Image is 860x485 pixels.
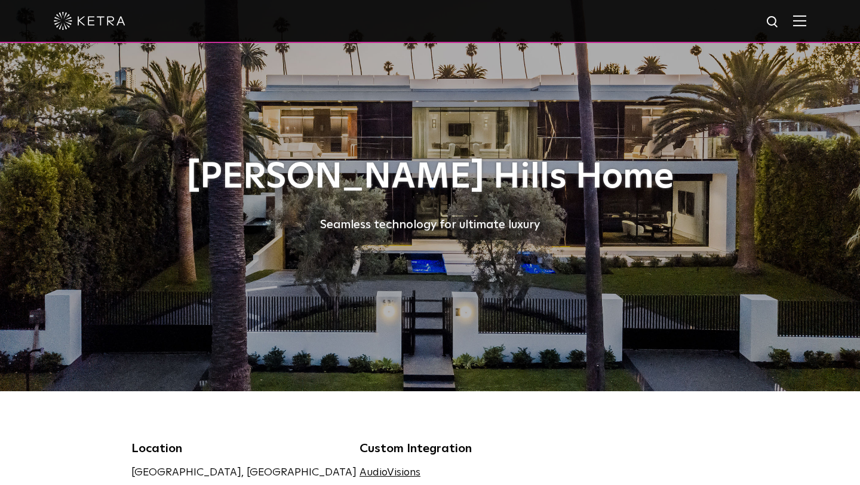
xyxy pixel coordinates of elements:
div: Seamless technology for ultimate luxury [131,215,729,234]
img: Hamburger%20Nav.svg [793,15,806,26]
h5: Location [131,439,357,458]
p: [GEOGRAPHIC_DATA], [GEOGRAPHIC_DATA] [131,464,357,481]
h1: [PERSON_NAME] Hills Home [131,158,729,197]
img: ketra-logo-2019-white [54,12,125,30]
img: search icon [766,15,781,30]
h5: Custom Integration [360,439,506,458]
a: AudioVisions [360,467,420,478]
